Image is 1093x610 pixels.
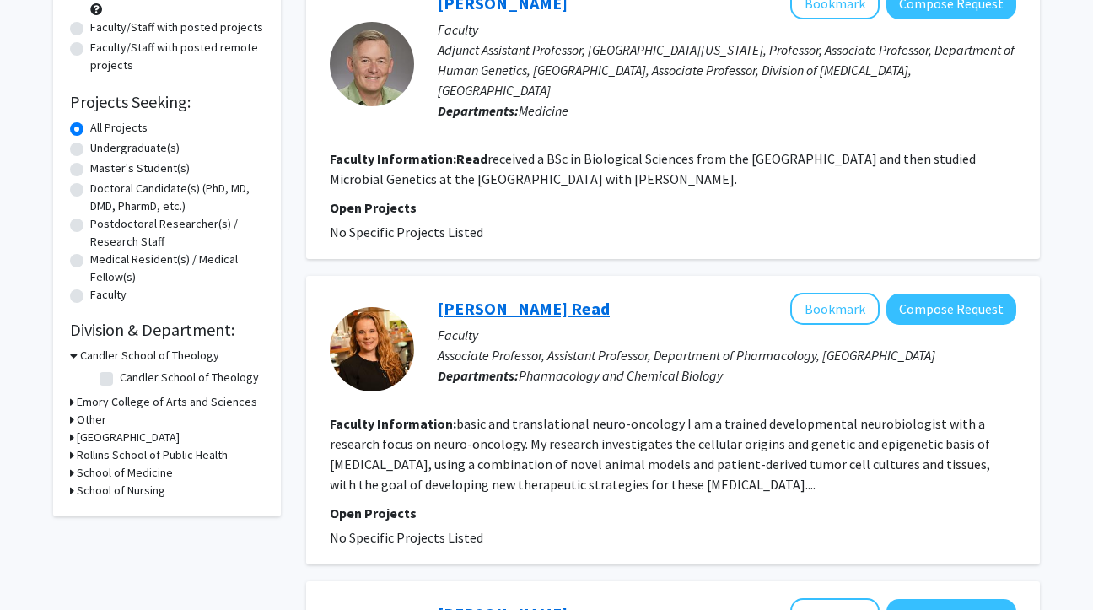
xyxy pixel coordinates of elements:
[438,345,1016,365] p: Associate Professor, Assistant Professor, Department of Pharmacology, [GEOGRAPHIC_DATA]
[90,39,264,74] label: Faculty/Staff with posted remote projects
[90,19,263,36] label: Faculty/Staff with posted projects
[438,102,519,119] b: Departments:
[330,529,483,546] span: No Specific Projects Listed
[77,411,106,429] h3: Other
[70,92,264,112] h2: Projects Seeking:
[90,139,180,157] label: Undergraduate(s)
[77,464,173,482] h3: School of Medicine
[886,294,1016,325] button: Compose Request to Renee Read
[438,367,519,384] b: Departments:
[90,119,148,137] label: All Projects
[519,102,568,119] span: Medicine
[330,224,483,240] span: No Specific Projects Listed
[90,286,127,304] label: Faculty
[330,415,990,493] fg-read-more: basic and translational neuro-oncology I am a trained developmental neurobiologist with a researc...
[456,150,487,167] b: Read
[77,446,228,464] h3: Rollins School of Public Health
[330,503,1016,523] p: Open Projects
[90,251,264,286] label: Medical Resident(s) / Medical Fellow(s)
[330,150,456,167] b: Faculty Information:
[90,215,264,251] label: Postdoctoral Researcher(s) / Research Staff
[13,534,72,597] iframe: Chat
[790,293,880,325] button: Add Renee Read to Bookmarks
[90,180,264,215] label: Doctoral Candidate(s) (PhD, MD, DMD, PharmD, etc.)
[77,429,180,446] h3: [GEOGRAPHIC_DATA]
[438,40,1016,100] p: Adjunct Assistant Professor, [GEOGRAPHIC_DATA][US_STATE], Professor, Associate Professor, Departm...
[90,159,190,177] label: Master's Student(s)
[70,320,264,340] h2: Division & Department:
[519,367,723,384] span: Pharmacology and Chemical Biology
[438,325,1016,345] p: Faculty
[438,19,1016,40] p: Faculty
[120,369,259,386] label: Candler School of Theology
[80,347,219,364] h3: Candler School of Theology
[77,482,165,499] h3: School of Nursing
[330,415,456,432] b: Faculty Information:
[438,298,610,319] a: [PERSON_NAME] Read
[330,150,976,187] fg-read-more: received a BSc in Biological Sciences from the [GEOGRAPHIC_DATA] and then studied Microbial Genet...
[77,393,257,411] h3: Emory College of Arts and Sciences
[330,197,1016,218] p: Open Projects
